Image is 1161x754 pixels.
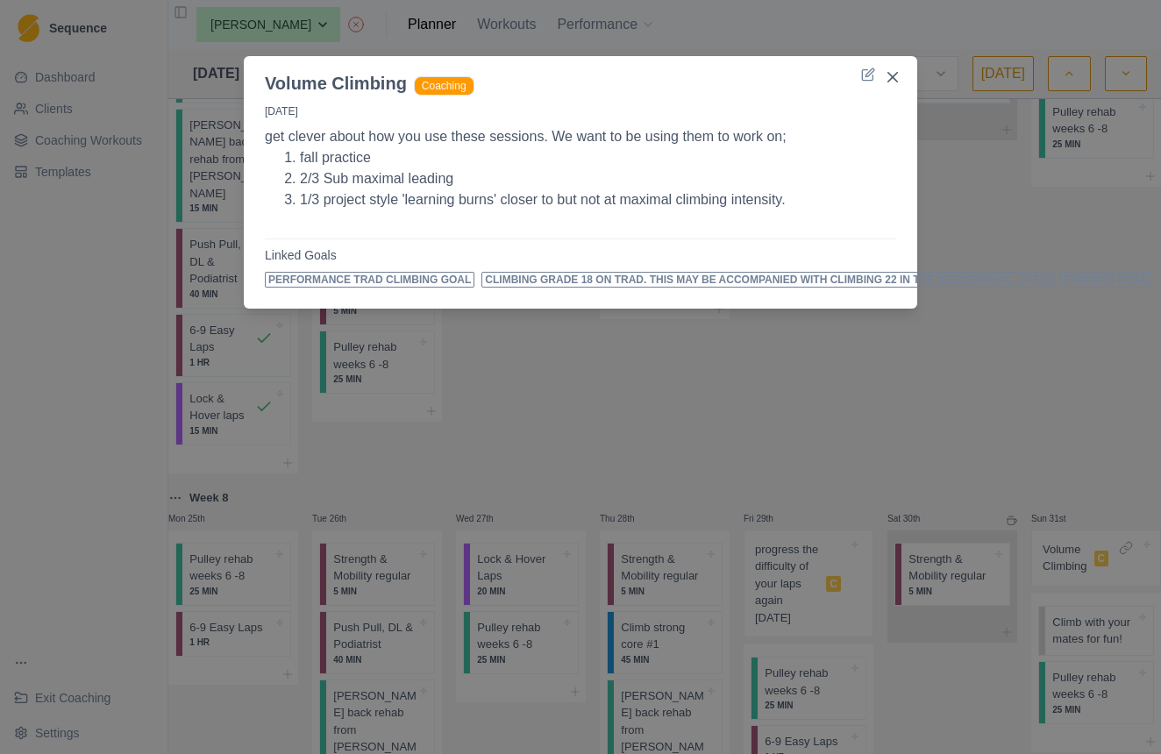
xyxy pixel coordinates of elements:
[300,168,861,189] li: 2/3 Sub maximal leading
[265,126,896,147] p: get clever about how you use these sessions. We want to be using them to work on;
[879,63,907,91] button: Close
[265,272,474,288] span: Performance Trad Climbing goal
[481,272,1053,288] span: Climbing Grade 18 on Trad. This may be accompanied with climbing 22 in the [GEOGRAPHIC_DATA]
[414,76,474,96] span: Coaching
[265,246,896,265] p: Linked Goals
[300,147,861,168] li: fall practice
[1060,272,1151,288] span: Training Goal
[300,189,861,210] li: 1/3 project style 'learning burns' closer to but not at maximal climbing intensity.
[265,103,896,126] p: [DATE]
[244,56,917,96] header: Volume Climbing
